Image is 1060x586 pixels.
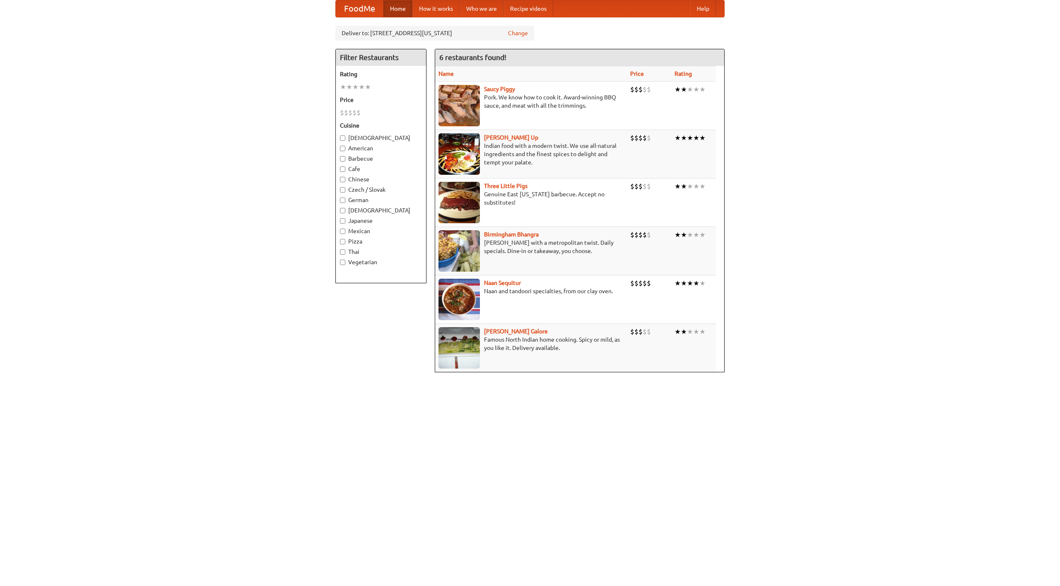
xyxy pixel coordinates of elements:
[647,133,651,142] li: $
[675,85,681,94] li: ★
[638,230,643,239] li: $
[340,208,345,213] input: [DEMOGRAPHIC_DATA]
[699,85,706,94] li: ★
[484,328,548,335] a: [PERSON_NAME] Galore
[643,230,647,239] li: $
[340,260,345,265] input: Vegetarian
[681,85,687,94] li: ★
[357,108,361,117] li: $
[687,327,693,336] li: ★
[365,82,371,92] li: ★
[438,279,480,320] img: naansequitur.jpg
[630,182,634,191] li: $
[438,70,454,77] a: Name
[340,165,422,173] label: Cafe
[630,230,634,239] li: $
[630,85,634,94] li: $
[687,182,693,191] li: ★
[699,133,706,142] li: ★
[643,327,647,336] li: $
[503,0,553,17] a: Recipe videos
[340,146,345,151] input: American
[359,82,365,92] li: ★
[412,0,460,17] a: How it works
[675,327,681,336] li: ★
[484,134,538,141] a: [PERSON_NAME] Up
[336,49,426,66] h4: Filter Restaurants
[340,249,345,255] input: Thai
[687,133,693,142] li: ★
[340,82,346,92] li: ★
[630,70,644,77] a: Price
[340,96,422,104] h5: Price
[340,154,422,163] label: Barbecue
[699,182,706,191] li: ★
[460,0,503,17] a: Who we are
[340,166,345,172] input: Cafe
[340,227,422,235] label: Mexican
[340,186,422,194] label: Czech / Slovak
[675,70,692,77] a: Rating
[438,133,480,175] img: curryup.jpg
[693,133,699,142] li: ★
[687,85,693,94] li: ★
[484,86,515,92] a: Saucy Piggy
[699,279,706,288] li: ★
[675,133,681,142] li: ★
[634,279,638,288] li: $
[630,279,634,288] li: $
[348,108,352,117] li: $
[681,230,687,239] li: ★
[346,82,352,92] li: ★
[340,187,345,193] input: Czech / Slovak
[634,85,638,94] li: $
[340,258,422,266] label: Vegetarian
[699,230,706,239] li: ★
[340,134,422,142] label: [DEMOGRAPHIC_DATA]
[675,279,681,288] li: ★
[340,135,345,141] input: [DEMOGRAPHIC_DATA]
[693,327,699,336] li: ★
[634,230,638,239] li: $
[634,327,638,336] li: $
[638,279,643,288] li: $
[438,85,480,126] img: saucy.jpg
[383,0,412,17] a: Home
[438,327,480,369] img: currygalore.jpg
[687,230,693,239] li: ★
[647,327,651,336] li: $
[340,196,422,204] label: German
[681,279,687,288] li: ★
[336,0,383,17] a: FoodMe
[352,108,357,117] li: $
[681,133,687,142] li: ★
[438,335,624,352] p: Famous North Indian home cooking. Spicy or mild, as you like it. Delivery available.
[340,239,345,244] input: Pizza
[687,279,693,288] li: ★
[630,327,634,336] li: $
[630,133,634,142] li: $
[643,279,647,288] li: $
[647,182,651,191] li: $
[693,85,699,94] li: ★
[647,85,651,94] li: $
[340,229,345,234] input: Mexican
[690,0,716,17] a: Help
[675,182,681,191] li: ★
[438,142,624,166] p: Indian food with a modern twist. We use all-natural ingredients and the finest spices to delight ...
[693,182,699,191] li: ★
[438,190,624,207] p: Genuine East [US_STATE] barbecue. Accept no substitutes!
[484,231,539,238] a: Birmingham Bhangra
[340,70,422,78] h5: Rating
[638,327,643,336] li: $
[643,133,647,142] li: $
[438,182,480,223] img: littlepigs.jpg
[340,177,345,182] input: Chinese
[484,280,521,286] a: Naan Sequitur
[699,327,706,336] li: ★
